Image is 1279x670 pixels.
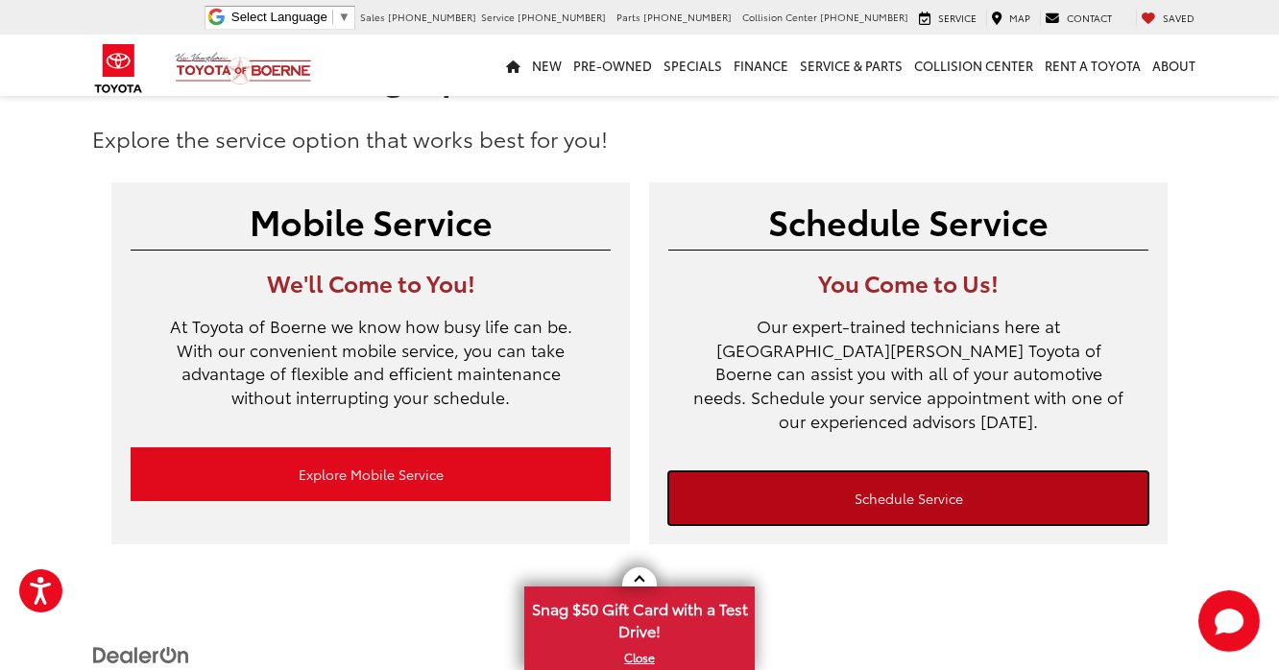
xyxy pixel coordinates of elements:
a: Finance [728,35,794,96]
span: Saved [1163,11,1195,25]
span: [PHONE_NUMBER] [388,10,476,24]
span: Collision Center [742,10,817,24]
h3: We'll Come to You! [131,270,611,295]
a: Collision Center [908,35,1039,96]
a: Schedule Service [668,471,1148,525]
a: Specials [658,35,728,96]
span: [PHONE_NUMBER] [643,10,732,24]
a: New [526,35,567,96]
span: Select Language [231,10,327,24]
span: Contact [1067,11,1112,25]
span: ​ [332,10,333,24]
a: Contact [1040,11,1117,26]
img: DealerOn [92,645,190,666]
span: Service [938,11,977,25]
a: Home [500,35,526,96]
svg: Start Chat [1198,590,1260,652]
a: DealerOn [92,644,190,663]
p: Explore the service option that works best for you! [92,123,1187,154]
span: Snag $50 Gift Card with a Test Drive! [526,588,753,647]
a: Select Language​ [231,10,350,24]
a: Pre-Owned [567,35,658,96]
img: Toyota [83,37,155,100]
a: Explore Mobile Service [131,447,611,501]
a: Rent a Toyota [1039,35,1146,96]
img: Vic Vaughan Toyota of Boerne [175,52,312,85]
p: Our expert-trained technicians here at [GEOGRAPHIC_DATA][PERSON_NAME] Toyota of Boerne can assist... [668,314,1148,452]
span: [PHONE_NUMBER] [820,10,908,24]
button: Toggle Chat Window [1198,590,1260,652]
span: ▼ [338,10,350,24]
span: [PHONE_NUMBER] [518,10,606,24]
a: My Saved Vehicles [1136,11,1199,26]
span: Map [1009,11,1030,25]
span: Sales [360,10,385,24]
a: Service & Parts: Opens in a new tab [794,35,908,96]
p: At Toyota of Boerne we know how busy life can be. With our convenient mobile service, you can tak... [131,314,611,428]
a: About [1146,35,1201,96]
a: Map [986,11,1035,26]
h2: Schedule Service [668,202,1148,240]
span: Service [481,10,515,24]
h2: Mobile Service [131,202,611,240]
span: Parts [616,10,640,24]
h3: You Come to Us! [668,270,1148,295]
a: Service [914,11,981,26]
